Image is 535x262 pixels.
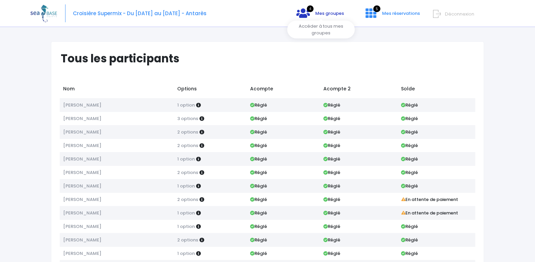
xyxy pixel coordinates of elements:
td: Nom [60,82,174,98]
span: 1 option [177,223,195,230]
span: [PERSON_NAME] [63,102,101,108]
span: [PERSON_NAME] [63,115,101,122]
strong: Réglé [401,142,418,149]
span: 2 options [177,169,198,176]
strong: Réglé [323,129,340,135]
strong: Réglé [401,169,418,176]
td: Acompte [247,82,320,98]
h1: Tous les participants [61,52,480,65]
strong: Réglé [323,183,340,189]
div: Accéder à tous mes groupes [287,21,355,38]
strong: Réglé [401,223,418,230]
strong: Réglé [250,156,267,162]
strong: Réglé [250,129,267,135]
strong: Réglé [401,156,418,162]
strong: Réglé [401,102,418,108]
span: 5 [373,5,380,12]
span: 1 option [177,250,195,257]
strong: Réglé [250,250,267,257]
span: Croisière Supermix - Du [DATE] au [DATE] - Antarès [73,10,207,17]
strong: En attente de paiement [401,196,458,203]
strong: Réglé [250,102,267,108]
strong: Réglé [250,196,267,203]
span: [PERSON_NAME] [63,237,101,243]
a: 5 Mes réservations [360,12,424,19]
span: 1 option [177,156,195,162]
strong: Réglé [323,210,340,216]
strong: Réglé [323,237,340,243]
strong: Réglé [250,115,267,122]
strong: Réglé [250,210,267,216]
span: Déconnexion [445,11,474,17]
span: Mes groupes [315,10,344,17]
span: Mes réservations [382,10,420,17]
span: [PERSON_NAME] [63,169,101,176]
strong: Réglé [401,237,418,243]
span: [PERSON_NAME] [63,156,101,162]
strong: Réglé [323,102,340,108]
span: 1 option [177,183,195,189]
span: 2 options [177,196,198,203]
strong: Réglé [323,169,340,176]
strong: Réglé [250,237,267,243]
span: [PERSON_NAME] [63,183,101,189]
span: 2 options [177,142,198,149]
strong: Réglé [401,129,418,135]
strong: Réglé [250,142,267,149]
span: 4 [307,5,314,12]
span: 3 options [177,115,198,122]
strong: Réglé [401,183,418,189]
span: [PERSON_NAME] [63,223,101,230]
span: 2 options [177,237,198,243]
strong: Réglé [401,115,418,122]
span: [PERSON_NAME] [63,142,101,149]
strong: En attente de paiement [401,210,458,216]
strong: Réglé [323,223,340,230]
strong: Réglé [323,196,340,203]
strong: Réglé [250,183,267,189]
td: Solde [398,82,475,98]
strong: Réglé [323,115,340,122]
span: [PERSON_NAME] [63,129,101,135]
strong: Réglé [401,250,418,257]
span: [PERSON_NAME] [63,250,101,257]
span: 1 option [177,210,195,216]
span: 1 option [177,102,195,108]
span: 2 options [177,129,198,135]
strong: Réglé [323,142,340,149]
span: [PERSON_NAME] [63,210,101,216]
strong: Réglé [323,156,340,162]
a: 4 Mes groupes [291,12,349,19]
td: Acompte 2 [320,82,398,98]
strong: Réglé [250,223,267,230]
td: Options [174,82,247,98]
strong: Réglé [250,169,267,176]
span: [PERSON_NAME] [63,196,101,203]
strong: Réglé [323,250,340,257]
